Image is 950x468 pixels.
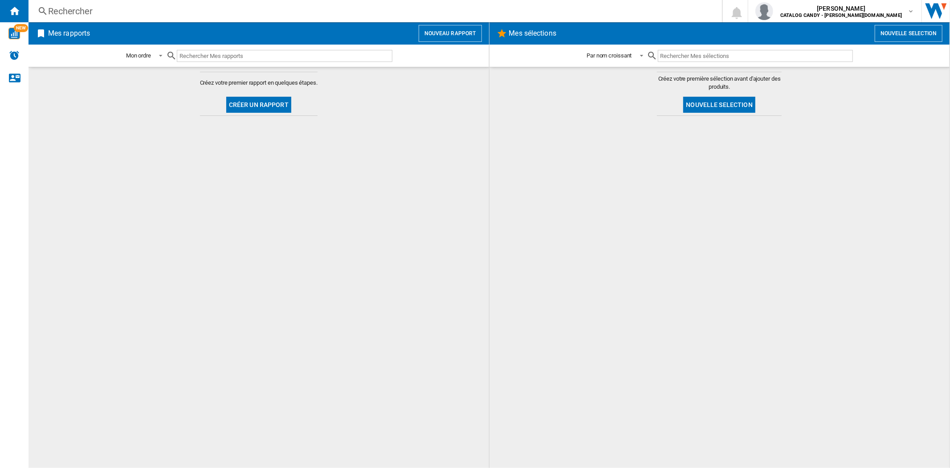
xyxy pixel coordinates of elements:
span: Créez votre première sélection avant d'ajouter des produits. [657,75,782,91]
div: Mon ordre [126,52,151,59]
img: wise-card.svg [8,28,20,39]
button: Nouvelle selection [683,97,755,113]
h2: Mes sélections [507,25,558,42]
img: profile.jpg [755,2,773,20]
span: Créez votre premier rapport en quelques étapes. [200,79,318,87]
span: [PERSON_NAME] [780,4,902,13]
input: Rechercher Mes sélections [658,50,853,62]
button: Nouvelle selection [875,25,942,42]
span: NEW [14,24,28,32]
div: Par nom croissant [587,52,632,59]
h2: Mes rapports [46,25,92,42]
button: Nouveau rapport [419,25,482,42]
b: CATALOG CANDY - [PERSON_NAME][DOMAIN_NAME] [780,12,902,18]
input: Rechercher Mes rapports [177,50,392,62]
button: Créer un rapport [226,97,291,113]
img: alerts-logo.svg [9,50,20,61]
div: Rechercher [48,5,699,17]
